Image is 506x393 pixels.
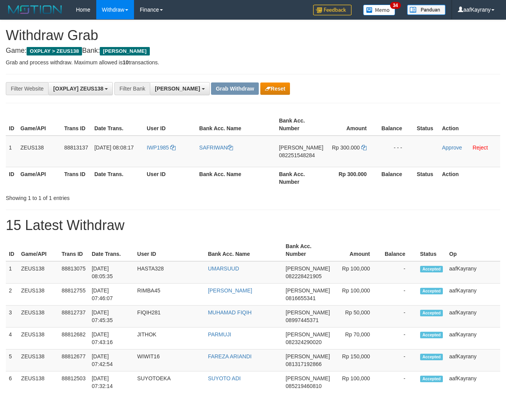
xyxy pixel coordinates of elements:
span: Copy 082324290020 to clipboard [286,339,322,345]
td: JITHOK [134,327,205,349]
th: ID [6,239,18,261]
th: Balance [378,167,414,189]
td: 88812682 [59,327,89,349]
div: Filter Website [6,82,48,95]
td: 1 [6,261,18,284]
td: [DATE] 07:43:16 [89,327,134,349]
span: [PERSON_NAME] [155,86,200,92]
div: Filter Bank [114,82,150,95]
td: aafKayrany [446,306,500,327]
td: - [382,306,417,327]
span: [PERSON_NAME] [286,309,330,316]
th: Trans ID [61,114,91,136]
span: [PERSON_NAME] [286,353,330,359]
h1: 15 Latest Withdraw [6,218,500,233]
a: MUHAMAD FIQIH [208,309,252,316]
span: [OXPLAY] ZEUS138 [53,86,103,92]
td: 88812737 [59,306,89,327]
td: aafKayrany [446,327,500,349]
th: Trans ID [59,239,89,261]
th: Game/API [17,167,61,189]
th: Bank Acc. Name [205,239,283,261]
th: Game/API [17,114,61,136]
a: Copy 300000 to clipboard [361,144,367,151]
td: RIMBA45 [134,284,205,306]
td: aafKayrany [446,284,500,306]
td: ZEUS138 [17,136,61,167]
td: ZEUS138 [18,284,59,306]
td: Rp 100,000 [333,284,382,306]
td: ZEUS138 [18,306,59,327]
th: Date Trans. [91,114,144,136]
th: Rp 300.000 [327,167,379,189]
th: ID [6,114,17,136]
td: - [382,327,417,349]
th: User ID [144,167,196,189]
span: Copy 08997445371 to clipboard [286,317,319,323]
span: [PERSON_NAME] [286,265,330,272]
td: [DATE] 08:05:35 [89,261,134,284]
th: Bank Acc. Number [276,114,326,136]
td: - [382,349,417,371]
span: Copy 082251548284 to clipboard [279,152,315,158]
a: IWP1985 [147,144,176,151]
span: [PERSON_NAME] [286,375,330,381]
span: OXPLAY > ZEUS138 [27,47,82,55]
span: 88813137 [64,144,88,151]
td: [DATE] 07:46:07 [89,284,134,306]
td: 4 [6,327,18,349]
a: Approve [442,144,462,151]
td: Rp 70,000 [333,327,382,349]
td: HASTA328 [134,261,205,284]
span: Accepted [420,266,443,272]
th: Amount [327,114,379,136]
th: User ID [134,239,205,261]
span: Accepted [420,332,443,338]
th: Balance [382,239,417,261]
a: [PERSON_NAME] [208,287,252,294]
div: Showing 1 to 1 of 1 entries [6,191,205,202]
th: Status [417,239,446,261]
span: [PERSON_NAME] [100,47,149,55]
td: 88812677 [59,349,89,371]
span: Copy 082228421905 to clipboard [286,273,322,279]
th: Status [414,167,439,189]
th: ID [6,167,17,189]
button: Reset [260,82,290,95]
span: Accepted [420,310,443,316]
th: Status [414,114,439,136]
td: 88813075 [59,261,89,284]
a: SAFRIWAN [199,144,233,151]
th: Op [446,239,500,261]
a: PARMUJI [208,331,231,338]
td: 88812755 [59,284,89,306]
a: SUYOTO ADI [208,375,241,381]
th: Trans ID [61,167,91,189]
button: [OXPLAY] ZEUS138 [48,82,113,95]
td: aafKayrany [446,261,500,284]
span: Copy 081317192866 to clipboard [286,361,322,367]
a: FAREZA ARIANDI [208,353,252,359]
td: 3 [6,306,18,327]
th: Bank Acc. Number [276,167,326,189]
span: [PERSON_NAME] [286,331,330,338]
strong: 10 [122,59,129,65]
h4: Game: Bank: [6,47,500,55]
img: MOTION_logo.png [6,4,64,15]
th: Action [439,167,500,189]
td: ZEUS138 [18,261,59,284]
a: Reject [472,144,488,151]
td: WIWIT16 [134,349,205,371]
th: Date Trans. [91,167,144,189]
td: Rp 100,000 [333,261,382,284]
td: [DATE] 07:42:54 [89,349,134,371]
td: - - - [378,136,414,167]
td: aafKayrany [446,349,500,371]
td: 5 [6,349,18,371]
span: [DATE] 08:08:17 [94,144,134,151]
td: [DATE] 07:45:35 [89,306,134,327]
span: [PERSON_NAME] [279,144,323,151]
span: IWP1985 [147,144,169,151]
span: Rp 300.000 [332,144,360,151]
td: ZEUS138 [18,327,59,349]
